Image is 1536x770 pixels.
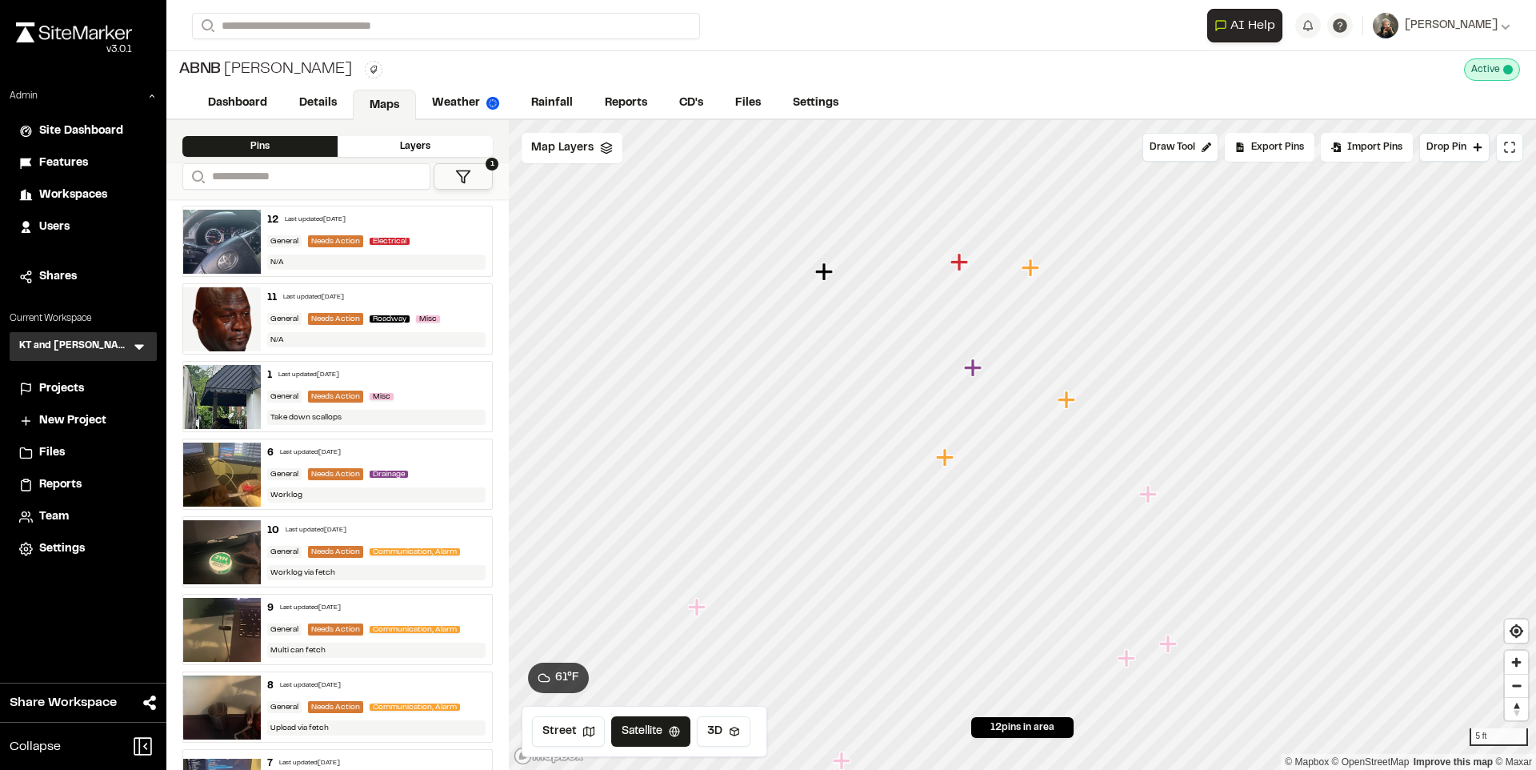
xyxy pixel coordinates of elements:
span: [PERSON_NAME] [1405,17,1498,34]
div: Last updated [DATE] [280,681,341,691]
div: Last updated [DATE] [280,604,341,613]
span: Features [39,154,88,172]
p: Current Workspace [10,311,157,326]
a: Maps [353,90,416,120]
canvas: Map [509,120,1536,770]
a: Settings [19,540,147,558]
span: Roadway [370,315,410,323]
a: Site Dashboard [19,122,147,140]
span: Collapse [10,737,61,756]
div: Oh geez...please don't... [16,42,132,57]
img: User [1373,13,1398,38]
div: Needs Action [308,391,363,403]
div: Map marker [1139,484,1160,505]
span: 1 [486,158,498,170]
span: Reset bearing to north [1505,698,1528,720]
span: AI Help [1230,16,1275,35]
a: Settings [777,88,854,118]
a: Mapbox [1285,756,1329,768]
a: Team [19,508,147,526]
div: This project is active and counting against your active project count. [1464,58,1520,81]
div: Needs Action [308,235,363,247]
p: Admin [10,89,38,103]
button: Street [532,716,605,747]
div: Last updated [DATE] [286,526,346,535]
span: Shares [39,268,77,286]
button: 61°F [528,663,589,693]
a: New Project [19,412,147,430]
div: Map marker [936,447,957,468]
button: 1 [434,163,493,190]
span: Settings [39,540,85,558]
div: 1 [267,368,272,383]
div: Last updated [DATE] [279,759,340,768]
a: Rainfall [515,88,589,118]
div: Import Pins into your project [1321,133,1413,162]
span: Draw Tool [1150,140,1195,154]
button: Zoom in [1505,651,1528,674]
a: Weather [416,88,515,118]
img: file [183,443,261,507]
div: Map marker [950,252,971,273]
button: Satellite [611,716,690,747]
div: 12 [267,213,278,227]
span: Export Pins [1251,140,1304,154]
div: General [267,468,302,480]
a: Dashboard [192,88,283,118]
button: Find my location [1505,620,1528,643]
div: General [267,313,302,325]
span: Workspaces [39,186,107,204]
span: Import Pins [1347,140,1402,154]
div: N/A [267,255,486,270]
a: Details [283,88,353,118]
a: Shares [19,268,147,286]
div: 5 ft [1470,728,1528,746]
div: Map marker [1058,390,1078,411]
div: General [267,701,302,713]
a: Mapbox logo [514,747,584,765]
div: Last updated [DATE] [285,215,346,225]
div: Pins [182,136,338,157]
div: Needs Action [308,313,363,325]
div: Map marker [964,358,985,379]
a: Map feedback [1414,756,1493,768]
div: Needs Action [308,546,363,558]
a: Maxar [1495,756,1532,768]
div: Needs Action [308,624,363,636]
h3: KT and [PERSON_NAME] [19,339,131,355]
div: No pins available to export [1225,133,1314,162]
span: New Project [39,412,106,430]
div: 9 [267,601,274,616]
span: This project is active and counting against your active project count. [1503,65,1513,74]
div: Map marker [1022,258,1042,279]
div: Last updated [DATE] [280,448,341,458]
span: Active [1471,62,1500,77]
div: Open AI Assistant [1207,9,1289,42]
div: Upload via fetch [267,720,486,736]
div: General [267,391,302,403]
button: Drop Pin [1419,133,1490,162]
div: Map marker [815,262,836,283]
button: Search [192,13,221,39]
div: Map marker [1118,648,1138,669]
div: General [267,235,302,247]
button: Edit Tags [365,61,382,78]
button: [PERSON_NAME] [1373,13,1510,38]
div: General [267,546,302,558]
span: Site Dashboard [39,122,123,140]
button: Draw Tool [1142,133,1218,162]
a: Files [19,444,147,462]
div: 10 [267,523,279,538]
div: Map marker [688,597,709,618]
span: Drainage [370,471,408,478]
button: Search [182,163,211,190]
span: Map Layers [531,139,594,157]
div: Last updated [DATE] [283,293,344,303]
span: Misc [416,315,440,323]
div: 11 [267,291,277,305]
button: 3D [697,716,750,747]
span: Projects [39,380,84,398]
div: 8 [267,679,274,693]
div: Take down scallops [267,410,486,425]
